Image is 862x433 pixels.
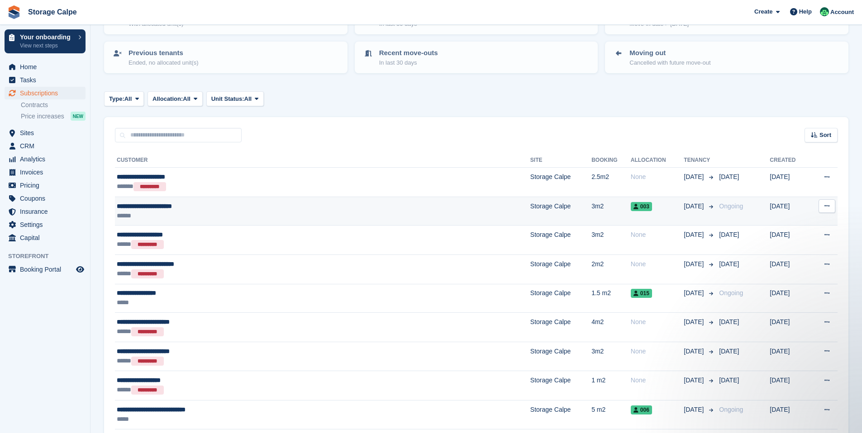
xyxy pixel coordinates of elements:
[5,218,86,231] a: menu
[530,168,591,197] td: Storage Calpe
[244,94,252,104] span: All
[684,347,705,356] span: [DATE]
[591,153,631,168] th: Booking
[21,112,64,121] span: Price increases
[20,87,74,99] span: Subscriptions
[5,140,86,152] a: menu
[591,371,631,400] td: 1 m2
[770,197,809,226] td: [DATE]
[684,317,705,327] span: [DATE]
[5,205,86,218] a: menu
[770,342,809,371] td: [DATE]
[754,7,772,16] span: Create
[20,231,74,244] span: Capital
[819,131,831,140] span: Sort
[684,376,705,385] span: [DATE]
[770,153,809,168] th: Created
[124,94,132,104] span: All
[5,29,86,53] a: Your onboarding View next steps
[631,259,684,269] div: None
[115,153,530,168] th: Customer
[5,127,86,139] a: menu
[719,173,739,180] span: [DATE]
[530,153,591,168] th: Site
[5,166,86,179] a: menu
[71,112,86,121] div: NEW
[591,400,631,429] td: 5 m2
[5,231,86,244] a: menu
[631,376,684,385] div: None
[75,264,86,275] a: Preview store
[379,58,438,67] p: In last 30 days
[770,371,809,400] td: [DATE]
[129,58,199,67] p: Ended, no allocated unit(s)
[770,284,809,313] td: [DATE]
[129,48,199,58] p: Previous tenants
[20,218,74,231] span: Settings
[770,254,809,284] td: [DATE]
[684,230,705,240] span: [DATE]
[5,263,86,276] a: menu
[591,197,631,226] td: 3m2
[591,342,631,371] td: 3m2
[530,284,591,313] td: Storage Calpe
[21,111,86,121] a: Price increases NEW
[5,87,86,99] a: menu
[530,400,591,429] td: Storage Calpe
[684,259,705,269] span: [DATE]
[206,91,264,106] button: Unit Status: All
[152,94,183,104] span: Allocation:
[20,42,74,50] p: View next steps
[20,179,74,192] span: Pricing
[20,263,74,276] span: Booking Portal
[631,347,684,356] div: None
[530,371,591,400] td: Storage Calpe
[719,318,739,325] span: [DATE]
[684,153,715,168] th: Tenancy
[631,289,652,298] span: 015
[20,140,74,152] span: CRM
[631,405,652,414] span: 006
[591,284,631,313] td: 1.5 m2
[631,230,684,240] div: None
[629,48,710,58] p: Moving out
[830,8,854,17] span: Account
[631,317,684,327] div: None
[820,7,829,16] img: Calpe Storage
[530,313,591,342] td: Storage Calpe
[379,48,438,58] p: Recent move-outs
[684,288,705,298] span: [DATE]
[719,260,739,268] span: [DATE]
[20,205,74,218] span: Insurance
[20,153,74,165] span: Analytics
[530,254,591,284] td: Storage Calpe
[20,192,74,205] span: Coupons
[799,7,812,16] span: Help
[631,202,652,211] span: 003
[104,91,144,106] button: Type: All
[211,94,244,104] span: Unit Status:
[770,226,809,255] td: [DATE]
[5,192,86,205] a: menu
[24,5,81,19] a: Storage Calpe
[5,61,86,73] a: menu
[20,166,74,179] span: Invoices
[719,377,739,384] span: [DATE]
[591,168,631,197] td: 2.5m2
[183,94,190,104] span: All
[719,406,743,413] span: Ongoing
[109,94,124,104] span: Type:
[21,101,86,109] a: Contracts
[631,172,684,182] div: None
[5,74,86,86] a: menu
[8,252,90,261] span: Storefront
[356,42,597,72] a: Recent move-outs In last 30 days
[719,202,743,210] span: Ongoing
[20,34,74,40] p: Your onboarding
[606,42,848,72] a: Moving out Cancelled with future move-out
[5,153,86,165] a: menu
[530,226,591,255] td: Storage Calpe
[629,58,710,67] p: Cancelled with future move-out
[591,313,631,342] td: 4m2
[770,313,809,342] td: [DATE]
